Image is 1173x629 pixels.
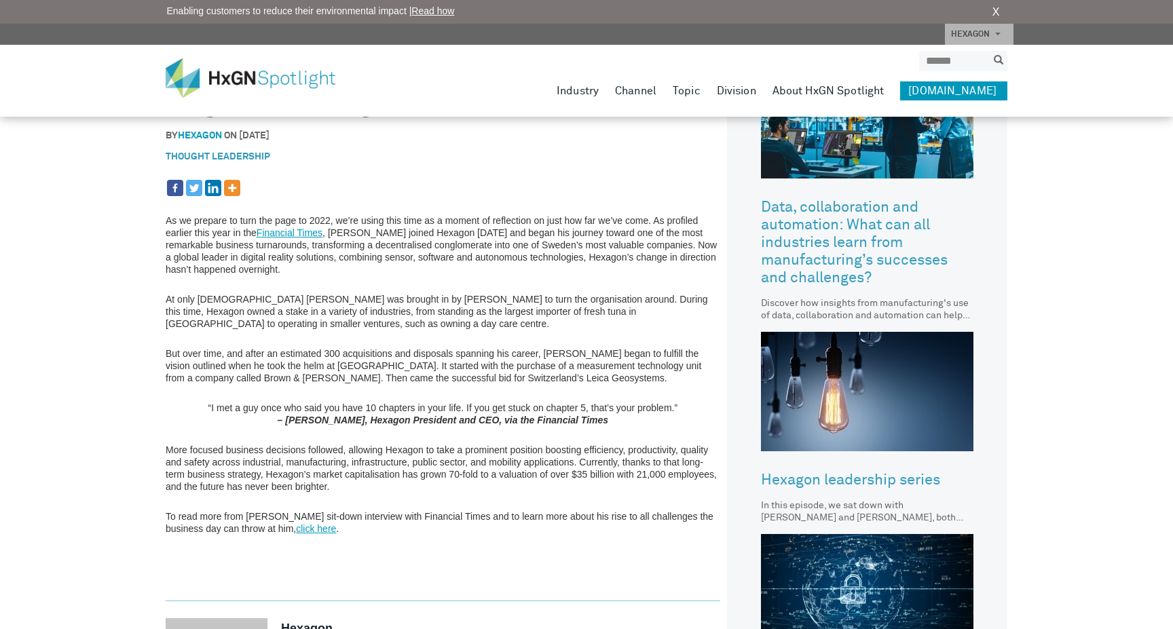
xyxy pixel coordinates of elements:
[224,131,269,140] span: on
[186,180,202,196] a: Twitter
[717,81,756,100] a: Division
[205,180,221,196] a: Linkedin
[166,293,720,330] p: At only [DEMOGRAPHIC_DATA] [PERSON_NAME] was brought in by [PERSON_NAME] to turn the organisation...
[900,81,1007,100] a: [DOMAIN_NAME]
[166,152,270,161] a: Thought Leadership
[615,81,656,100] a: Channel
[992,4,1000,20] a: X
[761,461,973,499] a: Hexagon leadership series
[761,297,973,322] div: Discover how insights from manufacturing's use of data, collaboration and automation can help you...
[761,499,973,524] div: In this episode, we sat down with [PERSON_NAME] and [PERSON_NAME], both from Hexagon's Asset Life...
[166,58,356,98] img: HxGN Spotlight
[166,214,720,275] p: As we prepare to turn the page to 2022, we’re using this time as a moment of reflection on just h...
[945,24,1013,45] a: HEXAGON
[239,131,269,140] time: [DATE]
[772,81,885,100] a: About HxGN Spotlight
[167,180,183,196] a: Facebook
[673,81,701,100] a: Topic
[257,227,322,238] a: Financial Times
[278,415,609,425] strong: – [PERSON_NAME], Hexagon President and CEO, via the Financial Times
[166,131,224,140] span: By
[761,332,973,451] img: Hexagon leadership series
[761,189,973,297] a: Data, collaboration and automation: What can all industries learn from manufacturing’s successes ...
[296,523,336,534] a: click here
[166,347,720,384] p: But over time, and after an estimated 300 acquisitions and disposals spanning his career, [PERSON...
[166,510,720,535] p: To read more from [PERSON_NAME] sit-down interview with Financial Times and to learn more about h...
[761,59,973,178] img: Data, collaboration and automation: What can all industries learn from manufacturing’s successes ...
[166,444,720,493] p: More focused business decisions followed, allowing Hexagon to take a prominent position boosting ...
[167,4,455,18] span: Enabling customers to reduce their environmental impact |
[166,402,720,426] p: “I met a guy once who said you have 10 chapters in your life. If you get stuck on chapter 5, that...
[224,180,240,196] a: More
[411,5,454,16] a: Read how
[178,131,222,140] a: hexagon
[557,81,599,100] a: Industry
